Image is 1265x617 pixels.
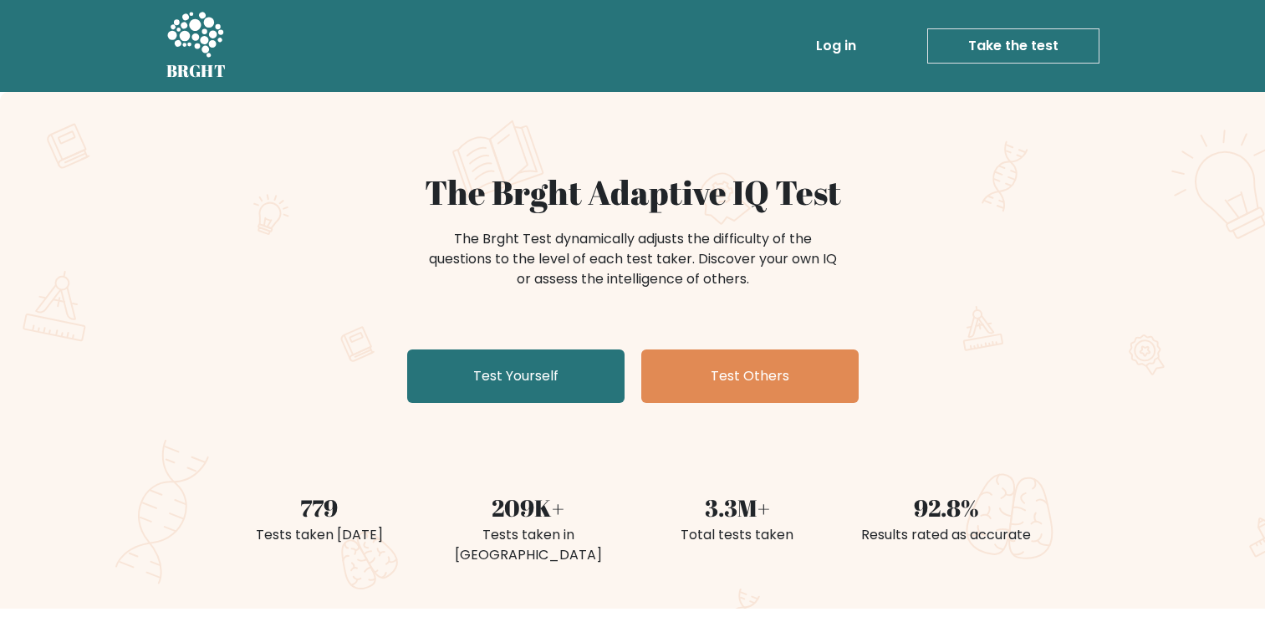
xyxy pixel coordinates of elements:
a: Take the test [927,28,1099,64]
a: Test Yourself [407,349,625,403]
div: The Brght Test dynamically adjusts the difficulty of the questions to the level of each test take... [424,229,842,289]
h1: The Brght Adaptive IQ Test [225,172,1041,212]
h5: BRGHT [166,61,227,81]
div: Total tests taken [643,525,832,545]
a: BRGHT [166,7,227,85]
a: Log in [809,29,863,63]
div: Tests taken in [GEOGRAPHIC_DATA] [434,525,623,565]
div: 209K+ [434,490,623,525]
div: Tests taken [DATE] [225,525,414,545]
div: Results rated as accurate [852,525,1041,545]
div: 92.8% [852,490,1041,525]
a: Test Others [641,349,859,403]
div: 3.3M+ [643,490,832,525]
div: 779 [225,490,414,525]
